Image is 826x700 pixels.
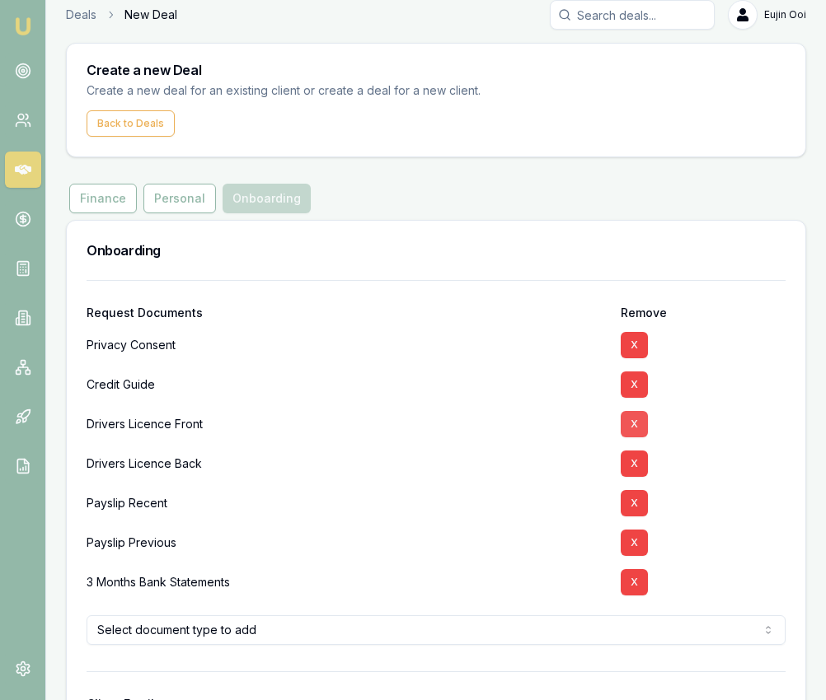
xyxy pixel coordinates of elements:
[87,404,608,444] div: Drivers Licence Front
[621,332,648,358] button: X
[87,307,608,319] div: Request Documents
[13,16,33,36] img: emu-icon-u.png
[66,7,177,23] nav: breadcrumb
[87,325,608,365] div: Privacy Consent
[69,184,137,213] button: Finance
[621,569,648,595] button: X
[87,365,608,404] div: Credit Guide
[621,371,648,398] button: X
[143,184,216,213] button: Personal
[87,483,608,523] div: Payslip Recent
[87,562,608,602] div: 3 Months Bank Statements
[87,523,608,562] div: Payslip Previous
[764,8,806,21] span: Eujin Ooi
[87,82,509,100] p: Create a new deal for an existing client or create a deal for a new client.
[621,411,648,437] button: X
[87,63,786,77] h3: Create a new Deal
[621,530,648,556] button: X
[87,110,175,137] button: Back to Deals
[621,450,648,477] button: X
[87,444,608,483] div: Drivers Licence Back
[621,490,648,516] button: X
[124,7,177,23] span: New Deal
[66,7,96,23] a: Deals
[621,307,786,319] div: Remove
[87,240,786,260] h3: Onboarding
